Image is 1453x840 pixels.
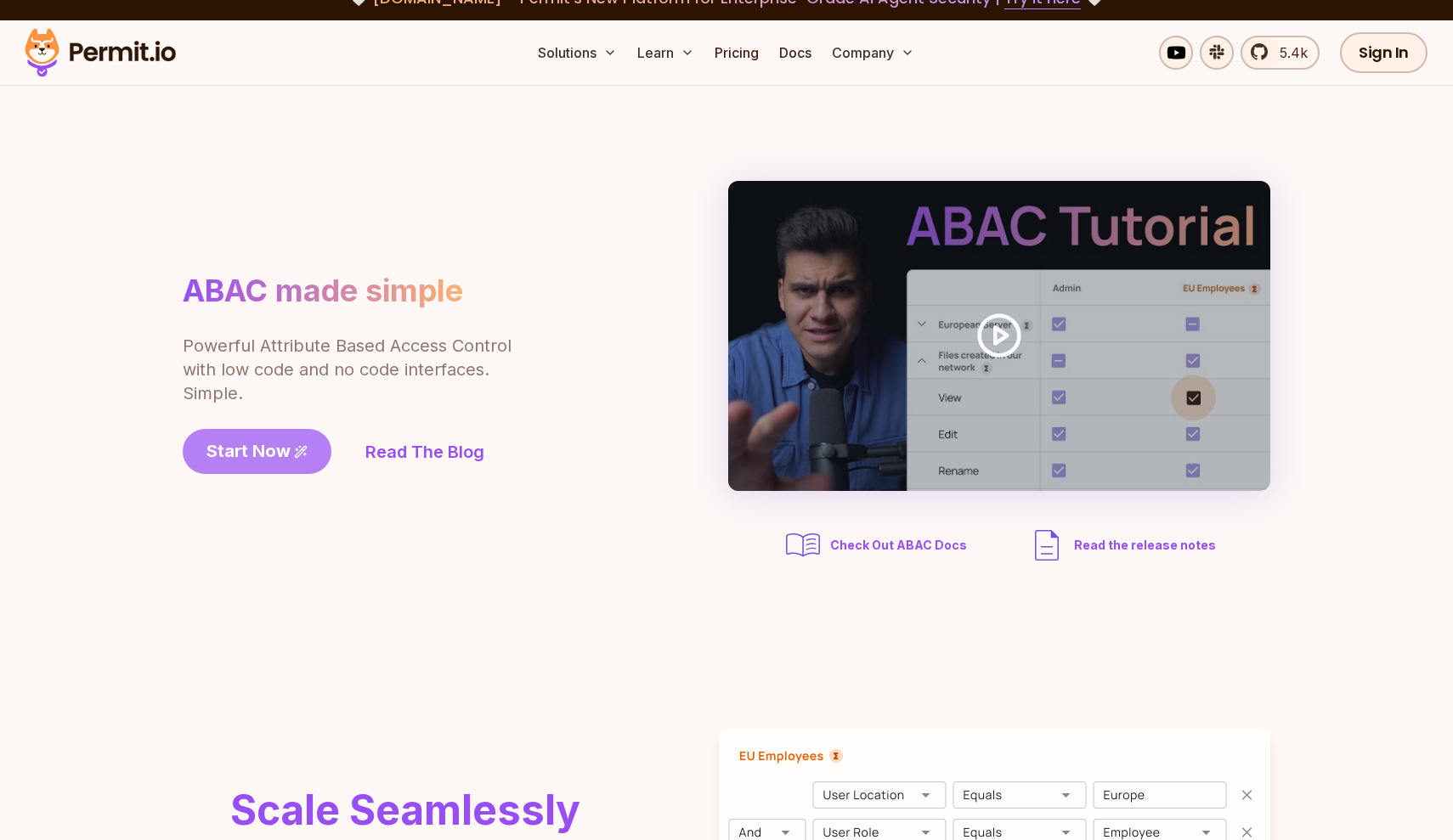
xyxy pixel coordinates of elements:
a: Check Out ABAC Docs [783,525,972,566]
h2: Scale Seamlessly [230,790,580,831]
img: abac docs [783,525,823,566]
a: Docs [772,36,818,70]
a: Start Now [183,429,331,474]
span: Read the release notes [1074,537,1216,554]
span: Start Now [206,439,291,463]
span: 5.4k [1269,42,1308,63]
span: Check Out ABAC Docs [830,537,967,554]
button: Learn [630,36,701,70]
a: 5.4k [1241,36,1320,70]
p: Powerful Attribute Based Access Control with low code and no code interfaces. Simple. [183,334,514,405]
a: Read the release notes [1026,525,1216,566]
a: Sign In [1340,32,1428,73]
a: Read The Blog [365,440,484,464]
h1: ABAC made simple [183,272,463,310]
img: description [1026,525,1067,566]
button: Company [825,36,921,70]
img: Permit logo [17,24,184,82]
a: Pricing [708,36,766,70]
button: Solutions [531,36,624,70]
